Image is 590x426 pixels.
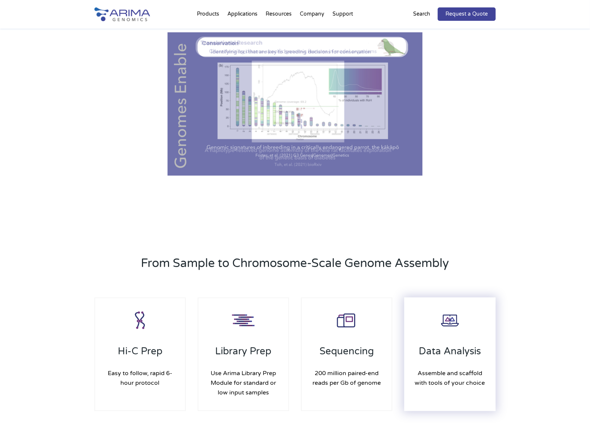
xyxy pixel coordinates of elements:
[288,159,290,161] a: 3
[294,159,296,161] a: 4
[103,345,178,363] h3: Hi-C Prep
[309,345,384,363] h3: Sequencing
[125,306,155,335] img: HiC-Prep-Step_Icon_Arima-Genomics.png
[313,159,315,161] a: 7
[206,345,281,363] h3: Library Prep
[412,363,487,393] h4: Assemble and scaffold with tools of your choice
[309,363,384,393] h4: 200 million paired-end reads per Gb of genome
[206,363,281,403] h4: Use Arima Library Prep Module for standard or low input samples
[412,345,487,363] h3: Data Analysis
[438,7,496,21] a: Request a Quote
[228,306,258,335] img: Library-Prep-Step_Icon_Arima-Genomics.png
[124,255,466,277] h2: From Sample to Chromosome-Scale Genome Assembly
[281,159,284,161] a: 2
[300,159,303,161] a: 5
[103,363,178,393] h4: Easy to follow, rapid 6-hour protocol
[94,7,150,21] img: Arima-Genomics-logo
[332,306,362,335] img: Sequencing-Step_Icon_Arima-Genomics.png
[275,159,278,161] a: 1
[435,306,465,335] img: Data-Analysis-Step_Icon_Arima-Genomics.png
[307,159,309,161] a: 6
[413,9,430,19] p: Search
